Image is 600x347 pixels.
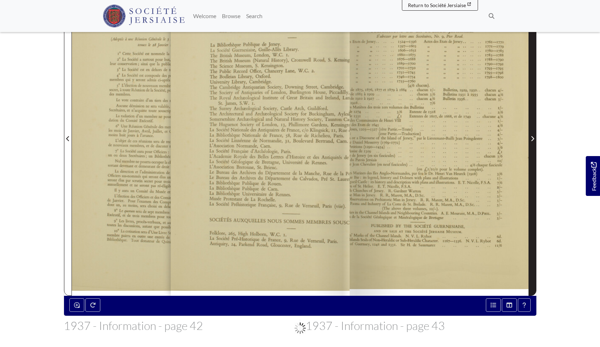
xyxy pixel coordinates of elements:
[103,3,185,29] a: Société Jersiaise logo
[518,298,531,312] button: Help
[190,9,219,23] a: Welcome
[502,298,517,312] button: Thumbnails
[408,2,466,8] span: Return to Société Jersiaise
[69,298,84,312] button: Enable or disable loupe tool (Alt+L)
[219,9,243,23] a: Browse
[103,5,185,27] img: Société Jersiaise
[486,298,501,312] button: Open metadata window
[589,162,598,191] span: Feedback
[586,156,600,196] a: Would you like to provide feedback?
[85,298,100,312] button: Rotate the book
[243,9,265,23] a: Search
